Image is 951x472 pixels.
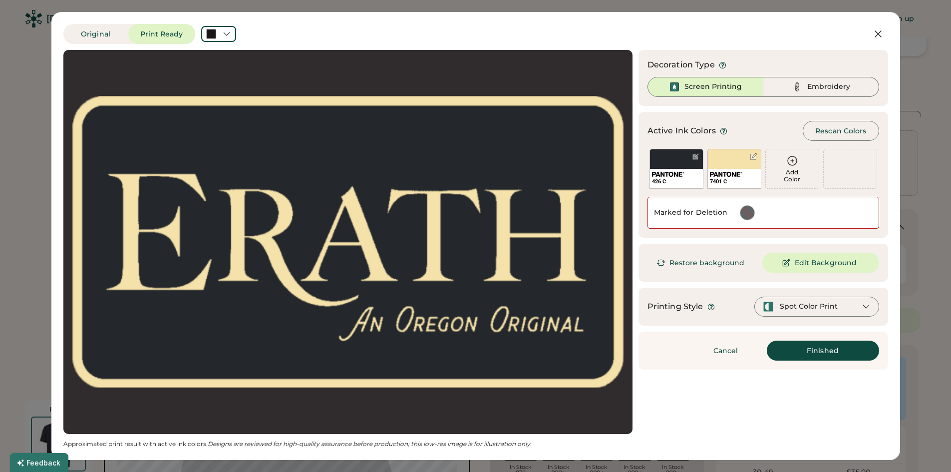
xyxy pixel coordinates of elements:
[780,302,838,312] div: Spot Color Print
[647,253,757,273] button: Restore background
[684,82,742,92] div: Screen Printing
[767,341,879,361] button: Finished
[791,81,803,93] img: Thread%20-%20Unselected.svg
[647,125,716,137] div: Active Ink Colors
[654,208,728,218] div: Marked for Deletion
[647,59,715,71] div: Decoration Type
[63,440,633,448] div: Approximated print result with active ink colors.
[128,24,195,44] button: Print Ready
[904,427,947,470] iframe: Front Chat
[710,172,742,177] img: 1024px-Pantone_logo.svg.png
[763,301,774,312] img: spot-color-green.svg
[208,440,532,448] em: Designs are reviewed for high-quality assurance before production; this low-res image is for illu...
[766,169,819,183] div: Add Color
[807,82,850,92] div: Embroidery
[652,172,684,177] img: 1024px-Pantone_logo.svg.png
[710,178,759,185] div: 7401 C
[762,253,879,273] button: Edit Background
[652,178,701,185] div: 426 C
[691,341,761,361] button: Cancel
[647,301,703,313] div: Printing Style
[668,81,680,93] img: Ink%20-%20Selected.svg
[803,121,879,141] button: Rescan Colors
[63,24,128,44] button: Original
